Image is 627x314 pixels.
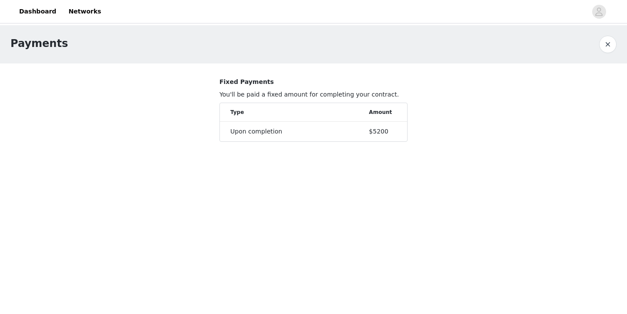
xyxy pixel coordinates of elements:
[10,36,68,51] h1: Payments
[595,5,603,19] div: avatar
[369,128,388,135] span: $5200
[230,108,369,116] div: Type
[230,127,369,136] div: Upon completion
[219,77,408,87] p: Fixed Payments
[63,2,106,21] a: Networks
[14,2,61,21] a: Dashboard
[219,90,408,99] p: You'll be paid a fixed amount for completing your contract.
[369,108,397,116] div: Amount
